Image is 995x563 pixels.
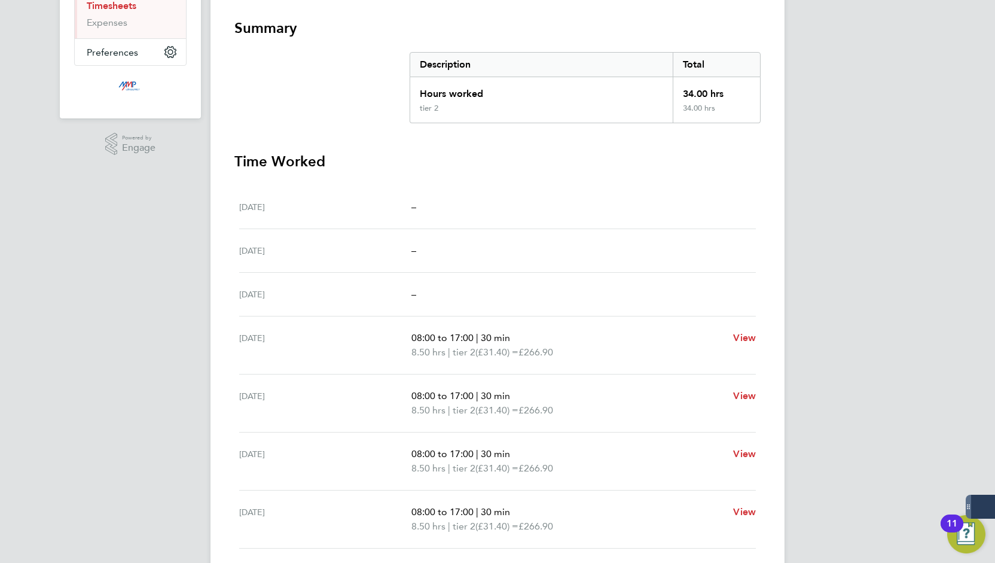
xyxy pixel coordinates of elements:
[518,346,553,358] span: £266.90
[411,448,474,459] span: 08:00 to 17:00
[234,19,761,549] section: Timesheet
[411,462,445,474] span: 8.50 hrs
[481,390,510,401] span: 30 min
[733,332,756,343] span: View
[453,519,475,534] span: tier 2
[239,505,411,534] div: [DATE]
[239,447,411,476] div: [DATE]
[475,346,518,358] span: (£31.40) =
[448,346,450,358] span: |
[420,104,438,113] div: tier 2
[481,506,510,518] span: 30 min
[105,133,156,156] a: Powered byEngage
[234,152,761,171] h3: Time Worked
[733,390,756,401] span: View
[114,78,148,97] img: mmpconsultancy-logo-retina.png
[239,389,411,418] div: [DATE]
[87,47,138,58] span: Preferences
[411,245,416,256] span: –
[411,404,445,416] span: 8.50 hrs
[453,345,475,360] span: tier 2
[673,53,760,77] div: Total
[476,390,478,401] span: |
[239,287,411,302] div: [DATE]
[239,331,411,360] div: [DATE]
[453,403,475,418] span: tier 2
[239,200,411,214] div: [DATE]
[448,462,450,474] span: |
[476,448,478,459] span: |
[411,288,416,300] span: –
[733,448,756,459] span: View
[475,404,518,416] span: (£31.40) =
[122,133,155,143] span: Powered by
[947,515,985,553] button: Open Resource Center, 11 new notifications
[410,77,673,104] div: Hours worked
[673,77,760,104] div: 34.00 hrs
[411,521,445,532] span: 8.50 hrs
[448,521,450,532] span: |
[411,390,474,401] span: 08:00 to 17:00
[481,332,510,343] span: 30 min
[733,506,756,518] span: View
[234,19,761,38] h3: Summary
[87,17,127,28] a: Expenses
[733,389,756,403] a: View
[411,506,474,518] span: 08:00 to 17:00
[411,332,474,343] span: 08:00 to 17:00
[239,244,411,258] div: [DATE]
[410,52,761,123] div: Summary
[475,521,518,532] span: (£31.40) =
[733,331,756,345] a: View
[410,53,673,77] div: Description
[453,461,475,476] span: tier 2
[733,505,756,519] a: View
[947,524,957,539] div: 11
[518,521,553,532] span: £266.90
[476,332,478,343] span: |
[673,104,760,123] div: 34.00 hrs
[476,506,478,518] span: |
[75,39,186,65] button: Preferences
[518,462,553,474] span: £266.90
[733,447,756,461] a: View
[518,404,553,416] span: £266.90
[475,462,518,474] span: (£31.40) =
[448,404,450,416] span: |
[411,346,445,358] span: 8.50 hrs
[411,201,416,212] span: –
[122,143,155,153] span: Engage
[74,78,187,97] a: Go to home page
[481,448,510,459] span: 30 min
